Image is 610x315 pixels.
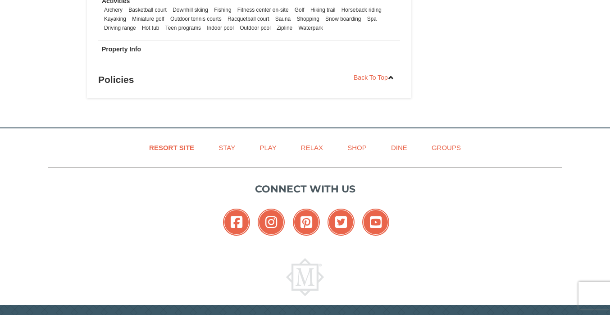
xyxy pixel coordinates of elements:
a: Back To Top [348,71,400,84]
li: Racquetball court [225,14,272,23]
li: Indoor pool [205,23,236,32]
li: Driving range [102,23,138,32]
img: Massanutten Resort Logo [286,258,324,296]
a: Resort Site [138,137,205,158]
li: Downhill skiing [170,5,210,14]
li: Waterpark [296,23,325,32]
p: Connect with us [48,182,562,196]
li: Snow boarding [323,14,363,23]
li: Sauna [273,14,293,23]
li: Basketball court [126,5,169,14]
a: Shop [336,137,378,158]
li: Zipline [274,23,295,32]
a: Dine [380,137,419,158]
h3: Policies [98,71,400,89]
li: Kayaking [102,14,128,23]
li: Spa [365,14,379,23]
a: Play [248,137,287,158]
li: Fishing [212,5,233,14]
a: Stay [207,137,246,158]
li: Fitness center on-site [235,5,291,14]
li: Golf [292,5,307,14]
li: Outdoor tennis courts [168,14,224,23]
li: Teen programs [163,23,203,32]
li: Miniature golf [130,14,166,23]
a: Relax [290,137,334,158]
li: Hiking trail [308,5,338,14]
li: Outdoor pool [237,23,273,32]
li: Shopping [295,14,322,23]
li: Hot tub [140,23,161,32]
li: Horseback riding [339,5,384,14]
strong: Property Info [102,46,141,53]
li: Archery [102,5,125,14]
a: Groups [420,137,472,158]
